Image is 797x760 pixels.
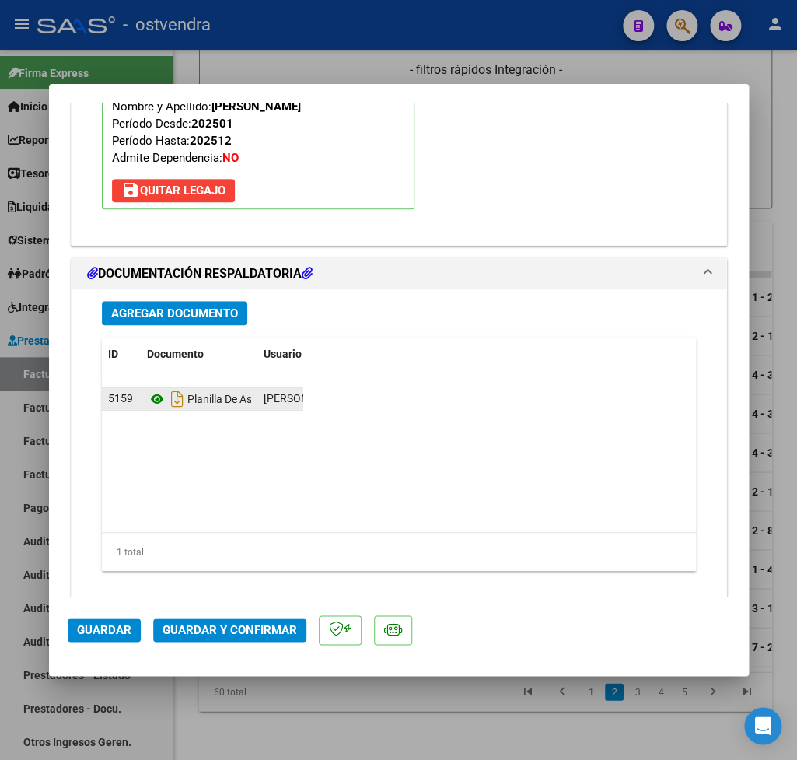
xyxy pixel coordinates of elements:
[163,623,297,637] span: Guardar y Confirmar
[111,306,238,320] span: Agregar Documento
[147,348,204,360] span: Documento
[264,348,302,360] span: Usuario
[167,387,187,412] i: Descargar documento
[190,134,232,148] strong: 202512
[257,338,358,371] datatable-header-cell: Usuario
[264,392,610,405] span: [PERSON_NAME][EMAIL_ADDRESS][DOMAIN_NAME] - [PERSON_NAME]
[153,618,306,642] button: Guardar y Confirmar
[108,348,118,360] span: ID
[141,338,257,371] datatable-header-cell: Documento
[77,623,131,637] span: Guardar
[102,533,696,572] div: 1 total
[108,392,133,405] span: 5159
[102,24,414,209] p: Legajo preaprobado para Período de Prestación:
[147,393,289,405] span: Planilla De Asistencia
[112,179,235,202] button: Quitar Legajo
[72,289,726,608] div: DOCUMENTACIÓN RESPALDATORIA
[68,618,141,642] button: Guardar
[121,184,225,198] span: Quitar Legajo
[72,258,726,289] mat-expansion-panel-header: DOCUMENTACIÓN RESPALDATORIA
[87,264,313,283] h1: DOCUMENTACIÓN RESPALDATORIA
[121,180,140,199] mat-icon: save
[191,117,233,131] strong: 202501
[102,338,141,371] datatable-header-cell: ID
[211,100,301,114] strong: [PERSON_NAME]
[112,82,301,165] span: CUIL: Nombre y Apellido: Período Desde: Período Hasta: Admite Dependencia:
[102,301,247,325] button: Agregar Documento
[744,707,781,744] div: Open Intercom Messenger
[222,151,239,165] strong: NO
